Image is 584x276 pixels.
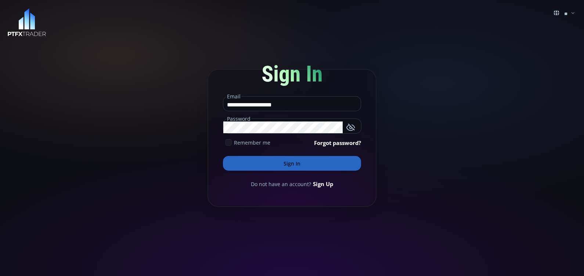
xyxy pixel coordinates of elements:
a: Forgot password? [314,139,361,147]
a: Sign Up [313,180,333,188]
div: Do not have an account? [223,180,361,188]
button: Sign In [223,156,361,171]
span: Remember me [234,139,270,146]
span: Sign In [262,61,323,87]
img: LOGO [7,8,46,37]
